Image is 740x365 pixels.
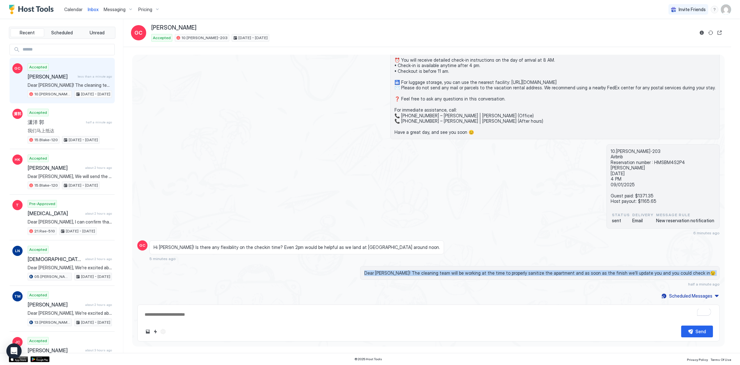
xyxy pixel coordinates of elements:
[90,30,105,36] span: Unread
[15,157,20,162] span: HK
[34,182,58,188] span: 15.Blake-120
[88,7,99,12] span: Inbox
[34,228,55,234] span: 21.Rae-510
[28,219,112,225] span: Dear [PERSON_NAME], I can confirm that your mom is booked at the correct address: [STREET_ADDRESS...
[151,24,196,31] span: [PERSON_NAME]
[669,293,712,299] div: Scheduled Messages
[9,27,115,39] div: tab-group
[15,339,20,345] span: JC
[51,30,73,36] span: Scheduled
[28,119,83,125] span: 潇洋 郭
[34,137,58,143] span: 15.Blake-120
[85,166,112,170] span: about 2 hours ago
[29,110,47,115] span: Accepted
[28,310,112,316] span: Dear [PERSON_NAME], We're excited about your arrival [DATE]! Once you've checked in and settled, ...
[20,30,35,36] span: Recent
[28,265,112,271] span: Dear [PERSON_NAME], We're excited about your arrival [DATE]! Once you've checked in and settled, ...
[6,343,22,359] div: Open Intercom Messenger
[31,356,50,362] a: Google Play Store
[710,358,731,362] span: Terms Of Use
[28,210,83,217] span: [MEDICAL_DATA]
[9,5,57,14] a: Host Tools Logo
[716,29,723,37] button: Open reservation
[394,24,716,135] span: Dear [PERSON_NAME], Thank you for choosing to stay at our apartment. 📅 I’d like to confirm your r...
[34,320,70,325] span: 13.[PERSON_NAME]-422
[15,65,21,71] span: GC
[29,64,47,70] span: Accepted
[632,218,654,224] span: Email
[681,326,713,337] button: Send
[711,6,718,13] div: menu
[64,6,83,13] a: Calendar
[69,137,98,143] span: [DATE] - [DATE]
[10,28,44,37] button: Recent
[29,155,47,161] span: Accepted
[28,301,83,308] span: [PERSON_NAME]
[661,292,720,300] button: Scheduled Messages
[632,212,654,218] span: Delivery
[354,357,382,361] span: © 2025 Host Tools
[85,303,112,307] span: about 2 hours ago
[81,274,110,279] span: [DATE] - [DATE]
[721,4,731,15] div: User profile
[28,73,75,80] span: [PERSON_NAME]
[15,248,20,254] span: LN
[28,165,83,171] span: [PERSON_NAME]
[29,201,55,207] span: Pre-Approved
[364,270,716,276] span: Dear [PERSON_NAME]! The cleaning team will be working at the time to properly sanitize the apartm...
[85,257,112,261] span: about 2 hours ago
[144,328,152,335] button: Upload image
[9,356,28,362] a: App Store
[611,148,716,204] span: 10.[PERSON_NAME]-203 Airbnb Reservation number : HMSBM4S2P4 [PERSON_NAME] [DATE] 4 PM 09/01/2025 ...
[81,320,110,325] span: [DATE] - [DATE]
[140,243,146,248] span: GC
[14,111,21,117] span: 潇郭
[28,174,112,179] span: Dear [PERSON_NAME], We will send the detailed check-in instructions on the day of your arrival ar...
[687,356,708,362] a: Privacy Policy
[149,256,176,261] span: 5 minutes ago
[20,44,114,55] input: Input Field
[707,29,715,37] button: Sync reservation
[135,29,143,37] span: GC
[182,35,228,41] span: 10.[PERSON_NAME]-203
[104,7,126,12] span: Messaging
[154,244,440,250] span: Hi [PERSON_NAME]! Is there any flexibility on the checkin time? Even 2pm would be helpful as we l...
[28,347,83,354] span: [PERSON_NAME]
[28,256,83,262] span: [DEMOGRAPHIC_DATA][PERSON_NAME]
[88,6,99,13] a: Inbox
[656,212,714,218] span: Message Rule
[64,7,83,12] span: Calendar
[144,309,713,320] textarea: To enrich screen reader interactions, please activate Accessibility in Grammarly extension settings
[69,182,98,188] span: [DATE] - [DATE]
[29,338,47,344] span: Accepted
[612,212,630,218] span: status
[612,218,630,224] span: sent
[696,328,706,335] div: Send
[688,282,720,286] span: half a minute ago
[34,91,70,97] span: 10.[PERSON_NAME]-203
[29,247,47,252] span: Accepted
[153,35,171,41] span: Accepted
[29,292,47,298] span: Accepted
[656,218,714,224] span: New reservation notification
[16,202,19,208] span: T
[81,91,110,97] span: [DATE] - [DATE]
[152,328,159,335] button: Quick reply
[80,28,114,37] button: Unread
[698,29,706,37] button: Reservation information
[66,228,95,234] span: [DATE] - [DATE]
[679,7,706,12] span: Invite Friends
[28,82,112,88] span: Dear [PERSON_NAME]! The cleaning team will be working at the time to properly sanitize the apartm...
[28,128,112,134] span: 我们马上抵达
[86,120,112,124] span: half a minute ago
[78,74,112,79] span: less than a minute ago
[85,211,112,216] span: about 2 hours ago
[34,274,70,279] span: 05.[PERSON_NAME]-617
[710,356,731,362] a: Terms Of Use
[138,7,152,12] span: Pricing
[85,348,112,352] span: about 3 hours ago
[693,231,720,235] span: 6 minutes ago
